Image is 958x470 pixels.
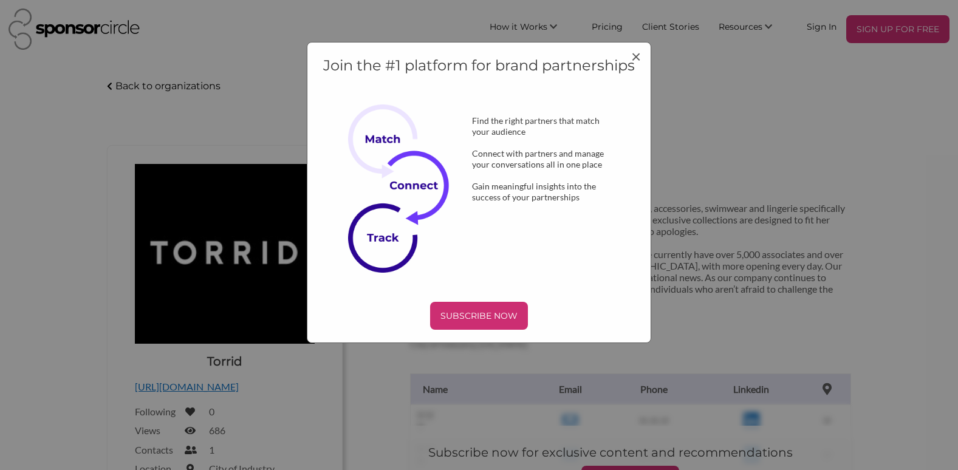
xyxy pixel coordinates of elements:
[435,307,523,325] p: SUBSCRIBE NOW
[320,55,638,76] h4: Join the #1 platform for brand partnerships
[348,104,462,273] img: Subscribe Now Image
[453,148,638,170] div: Connect with partners and manage your conversations all in one place
[631,47,641,64] button: Close modal
[320,302,638,330] a: SUBSCRIBE NOW
[453,181,638,203] div: Gain meaningful insights into the success of your partnerships
[631,46,641,66] span: ×
[453,115,638,137] div: Find the right partners that match your audience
